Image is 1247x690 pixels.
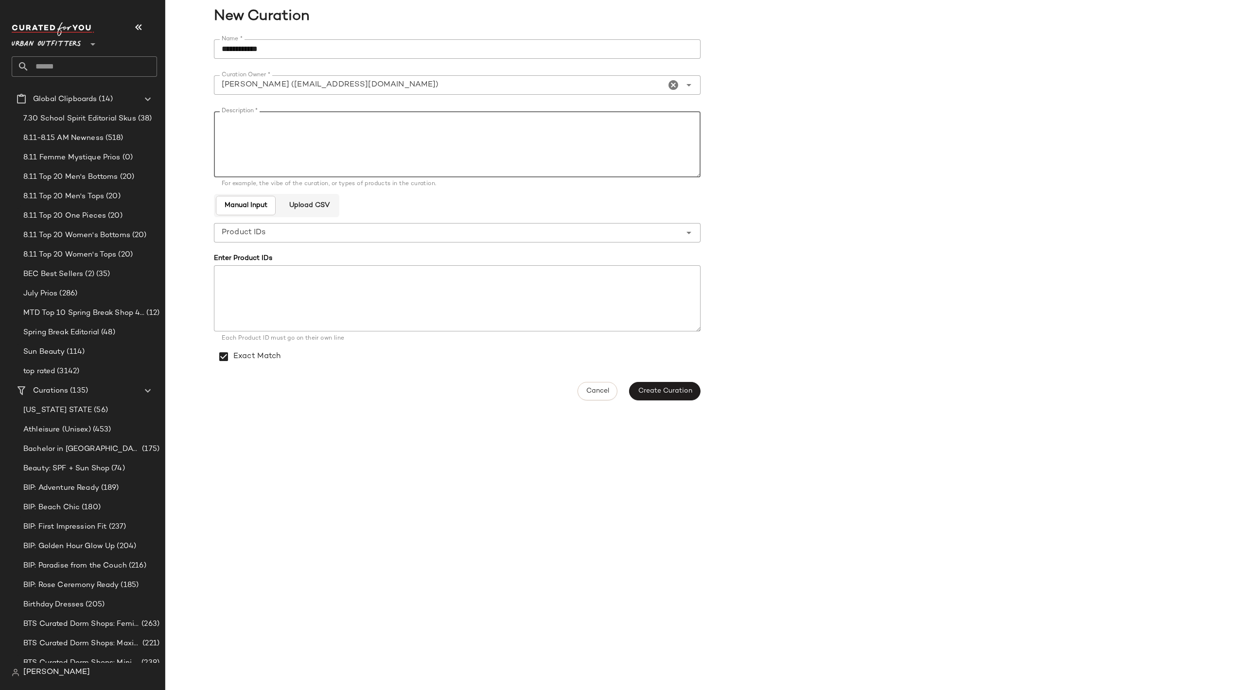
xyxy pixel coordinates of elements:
[68,385,88,397] span: (135)
[214,253,701,263] div: Enter Product IDs
[23,113,136,124] span: 7.30 School Spirit Editorial Skus
[55,366,79,377] span: (3142)
[99,327,115,338] span: (48)
[23,269,94,280] span: BEC Best Sellers (2)
[23,599,84,610] span: Birthday Dresses
[57,288,77,299] span: (286)
[222,227,266,239] span: Product IDs
[23,327,99,338] span: Spring Break Editorial
[92,405,108,416] span: (56)
[23,424,91,435] span: Athleisure (Unisex)
[667,79,679,91] i: Clear Curation Owner *
[23,667,90,678] span: [PERSON_NAME]
[23,502,80,513] span: BIP: Beach Chic
[281,196,337,215] button: Upload CSV
[104,191,121,202] span: (20)
[84,599,105,610] span: (205)
[140,444,159,455] span: (175)
[216,196,276,215] button: Manual Input
[23,657,140,669] span: BTS Curated Dorm Shops: Minimalist
[136,113,152,124] span: (38)
[12,33,81,51] span: Urban Outfitters
[12,669,19,676] img: svg%3e
[23,172,118,183] span: 8.11 Top 20 Men's Bottoms
[23,210,106,222] span: 8.11 Top 20 One Pieces
[130,230,147,241] span: (20)
[224,202,267,209] span: Manual Input
[233,343,281,370] label: Exact Match
[23,463,109,474] span: Beauty: SPF + Sun Shop
[222,181,693,187] div: For example, the vibe of the curation, or types of products in the curation.
[578,382,617,400] button: Cancel
[23,249,116,260] span: 8.11 Top 20 Women's Tops
[80,502,101,513] span: (180)
[23,444,140,455] span: Bachelor in [GEOGRAPHIC_DATA]: LP
[23,619,140,630] span: BTS Curated Dorm Shops: Feminine
[109,463,125,474] span: (74)
[104,133,123,144] span: (518)
[141,638,159,649] span: (221)
[33,385,68,397] span: Curations
[140,619,159,630] span: (263)
[23,308,144,319] span: MTD Top 10 Spring Break Shop 4.1
[94,269,110,280] span: (35)
[23,483,99,494] span: BIP: Adventure Ready
[23,560,127,571] span: BIP: Paradise from the Couch
[23,366,55,377] span: top rated
[23,288,57,299] span: July Prios
[23,346,65,358] span: Sun Beauty
[586,387,609,395] span: Cancel
[288,202,329,209] span: Upload CSV
[144,308,159,319] span: (12)
[165,6,1241,28] span: New Curation
[23,521,107,533] span: BIP: First Impression Fit
[23,638,141,649] span: BTS Curated Dorm Shops: Maximalist
[118,172,135,183] span: (20)
[23,133,104,144] span: 8.11-8.15 AM Newness
[23,541,115,552] span: BIP: Golden Hour Glow Up
[106,210,123,222] span: (20)
[140,657,159,669] span: (239)
[23,230,130,241] span: 8.11 Top 20 Women's Bottoms
[121,152,133,163] span: (0)
[23,405,92,416] span: [US_STATE] STATE
[99,483,119,494] span: (189)
[107,521,126,533] span: (237)
[97,94,113,105] span: (14)
[91,424,111,435] span: (453)
[629,382,700,400] button: Create Curation
[127,560,146,571] span: (216)
[65,346,85,358] span: (114)
[12,22,94,36] img: cfy_white_logo.C9jOOHJF.svg
[115,541,136,552] span: (204)
[23,580,119,591] span: BIP: Rose Ceremony Ready
[683,79,695,91] i: Open
[33,94,97,105] span: Global Clipboards
[637,387,692,395] span: Create Curation
[23,152,121,163] span: 8.11 Femme Mystique Prios
[23,191,104,202] span: 8.11 Top 20 Men's Tops
[116,249,133,260] span: (20)
[222,334,693,343] div: Each Product ID must go on their own line
[119,580,139,591] span: (185)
